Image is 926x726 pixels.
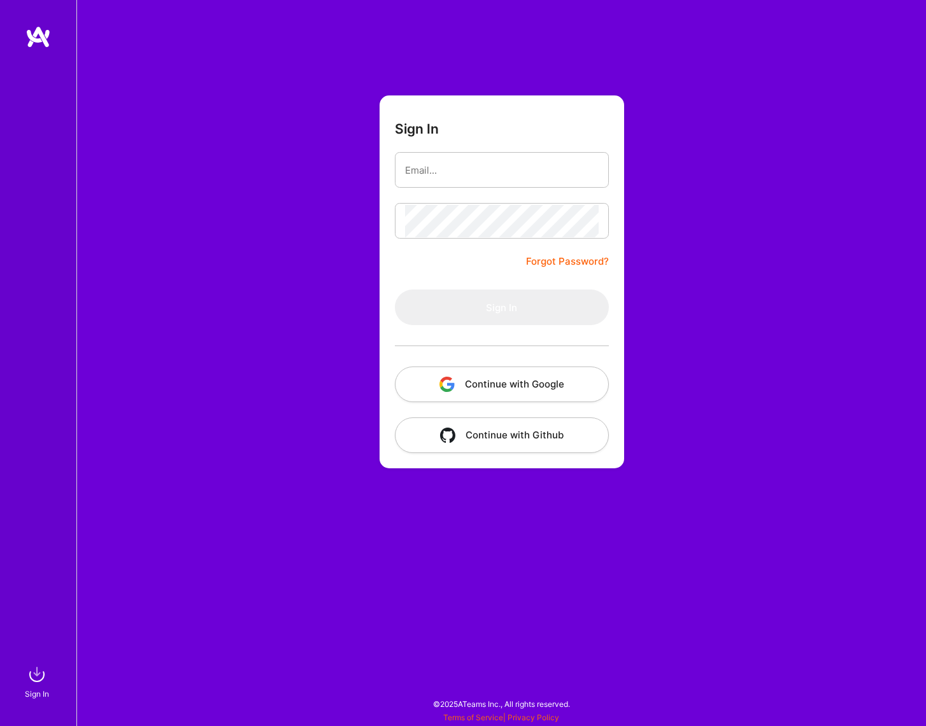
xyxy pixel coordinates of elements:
div: © 2025 ATeams Inc., All rights reserved. [76,688,926,720]
h3: Sign In [395,121,439,137]
img: icon [439,377,455,392]
span: | [443,713,559,722]
input: Email... [405,154,599,186]
a: Forgot Password? [526,254,609,269]
div: Sign In [25,687,49,701]
img: sign in [24,662,50,687]
a: sign inSign In [27,662,50,701]
img: logo [25,25,51,48]
button: Continue with Google [395,366,609,402]
a: Terms of Service [443,713,503,722]
button: Continue with Github [395,417,609,453]
button: Sign In [395,290,609,325]
img: icon [440,428,455,443]
a: Privacy Policy [508,713,559,722]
